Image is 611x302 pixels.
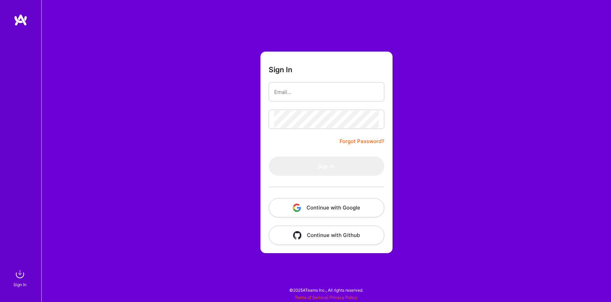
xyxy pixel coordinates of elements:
h3: Sign In [269,65,292,74]
button: Sign In [269,157,384,176]
a: Forgot Password? [340,137,384,145]
img: icon [293,204,301,212]
a: Terms of Service [295,295,327,300]
div: Sign In [13,281,26,288]
span: | [295,295,357,300]
input: Email... [274,83,379,101]
button: Continue with Github [269,226,384,245]
a: sign inSign In [14,267,27,288]
img: icon [293,231,301,239]
img: sign in [13,267,27,281]
div: © 2025 ATeams Inc., All rights reserved. [41,281,611,299]
img: logo [14,14,28,26]
a: Privacy Policy [330,295,357,300]
button: Continue with Google [269,198,384,217]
